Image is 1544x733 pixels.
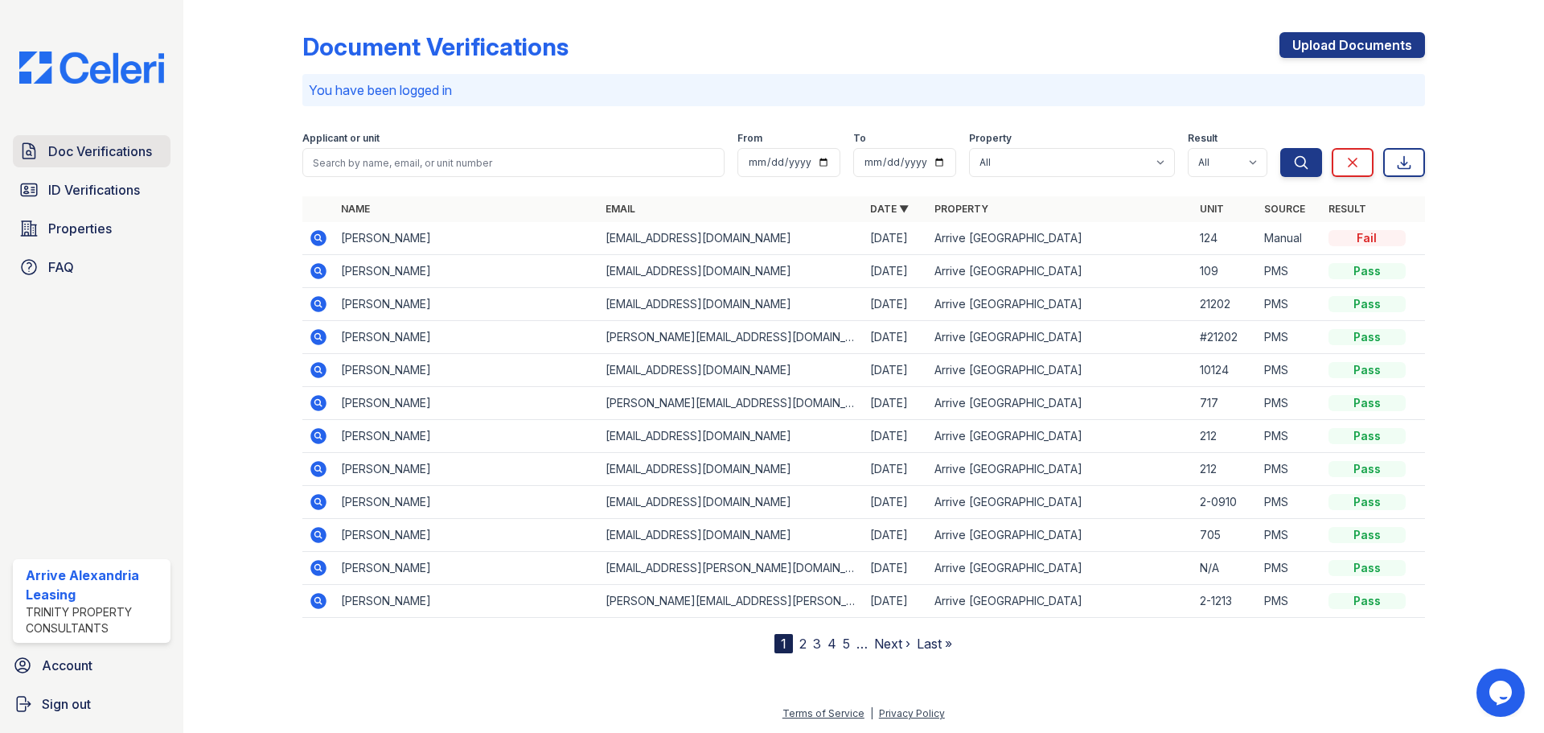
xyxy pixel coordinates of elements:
div: Trinity Property Consultants [26,604,164,636]
td: [EMAIL_ADDRESS][DOMAIN_NAME] [599,288,864,321]
td: [DATE] [864,585,928,618]
td: PMS [1258,453,1322,486]
td: [PERSON_NAME] [335,222,599,255]
a: Privacy Policy [879,707,945,719]
a: Sign out [6,688,177,720]
span: Account [42,656,92,675]
td: 21202 [1193,288,1258,321]
span: Doc Verifications [48,142,152,161]
td: [DATE] [864,486,928,519]
td: [PERSON_NAME] [335,387,599,420]
td: [PERSON_NAME] [335,585,599,618]
a: 4 [827,636,836,652]
div: Pass [1328,362,1406,378]
a: 2 [799,636,807,652]
td: 212 [1193,420,1258,453]
td: [EMAIL_ADDRESS][DOMAIN_NAME] [599,420,864,453]
td: 109 [1193,255,1258,288]
div: Arrive Alexandria Leasing [26,566,164,604]
td: Arrive [GEOGRAPHIC_DATA] [928,387,1193,420]
div: Pass [1328,329,1406,345]
label: Result [1188,132,1218,145]
iframe: chat widget [1476,669,1528,717]
td: [PERSON_NAME] [335,486,599,519]
td: [PERSON_NAME][EMAIL_ADDRESS][DOMAIN_NAME] [599,321,864,354]
td: [DATE] [864,420,928,453]
span: Properties [48,219,112,238]
td: 124 [1193,222,1258,255]
label: Applicant or unit [302,132,380,145]
a: Upload Documents [1279,32,1425,58]
a: Date ▼ [870,203,909,215]
td: PMS [1258,519,1322,552]
td: PMS [1258,486,1322,519]
td: N/A [1193,552,1258,585]
td: [DATE] [864,354,928,387]
td: #21202 [1193,321,1258,354]
div: Document Verifications [302,32,569,61]
div: Pass [1328,494,1406,510]
div: Fail [1328,230,1406,246]
td: [DATE] [864,321,928,354]
td: [DATE] [864,453,928,486]
td: Arrive [GEOGRAPHIC_DATA] [928,222,1193,255]
a: 5 [843,636,850,652]
td: PMS [1258,585,1322,618]
td: [PERSON_NAME][EMAIL_ADDRESS][PERSON_NAME][DOMAIN_NAME] [599,585,864,618]
td: Arrive [GEOGRAPHIC_DATA] [928,453,1193,486]
td: PMS [1258,552,1322,585]
td: Arrive [GEOGRAPHIC_DATA] [928,288,1193,321]
td: [DATE] [864,222,928,255]
td: [EMAIL_ADDRESS][DOMAIN_NAME] [599,222,864,255]
td: [PERSON_NAME] [335,453,599,486]
div: Pass [1328,263,1406,279]
div: 1 [774,634,793,653]
td: Arrive [GEOGRAPHIC_DATA] [928,552,1193,585]
td: Arrive [GEOGRAPHIC_DATA] [928,354,1193,387]
a: Doc Verifications [13,135,170,167]
td: [EMAIL_ADDRESS][DOMAIN_NAME] [599,255,864,288]
a: Email [606,203,635,215]
label: From [737,132,762,145]
td: [EMAIL_ADDRESS][DOMAIN_NAME] [599,486,864,519]
span: ID Verifications [48,180,140,200]
div: Pass [1328,296,1406,312]
img: CE_Logo_Blue-a8612792a0a2168367f1c8372b55b34899dd931a85d93a1a3d3e32e68fde9ad4.png [6,51,177,84]
a: Name [341,203,370,215]
td: [EMAIL_ADDRESS][DOMAIN_NAME] [599,354,864,387]
div: | [870,707,873,719]
td: [DATE] [864,552,928,585]
td: Arrive [GEOGRAPHIC_DATA] [928,585,1193,618]
div: Pass [1328,461,1406,477]
td: 2-1213 [1193,585,1258,618]
td: 10124 [1193,354,1258,387]
td: PMS [1258,321,1322,354]
a: Source [1264,203,1305,215]
a: Property [934,203,988,215]
td: [DATE] [864,255,928,288]
td: Arrive [GEOGRAPHIC_DATA] [928,519,1193,552]
td: [PERSON_NAME] [335,519,599,552]
a: Last » [917,636,952,652]
td: PMS [1258,387,1322,420]
td: 212 [1193,453,1258,486]
span: … [856,634,868,653]
a: Terms of Service [782,707,864,719]
div: Pass [1328,593,1406,609]
td: [PERSON_NAME] [335,420,599,453]
td: [EMAIL_ADDRESS][DOMAIN_NAME] [599,453,864,486]
label: Property [969,132,1012,145]
div: Pass [1328,395,1406,411]
td: PMS [1258,288,1322,321]
a: Result [1328,203,1366,215]
td: Arrive [GEOGRAPHIC_DATA] [928,255,1193,288]
td: [EMAIL_ADDRESS][DOMAIN_NAME] [599,519,864,552]
td: [EMAIL_ADDRESS][PERSON_NAME][DOMAIN_NAME] [599,552,864,585]
td: [PERSON_NAME] [335,321,599,354]
td: [PERSON_NAME][EMAIL_ADDRESS][DOMAIN_NAME] [599,387,864,420]
td: PMS [1258,354,1322,387]
td: 717 [1193,387,1258,420]
a: Unit [1200,203,1224,215]
span: FAQ [48,257,74,277]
